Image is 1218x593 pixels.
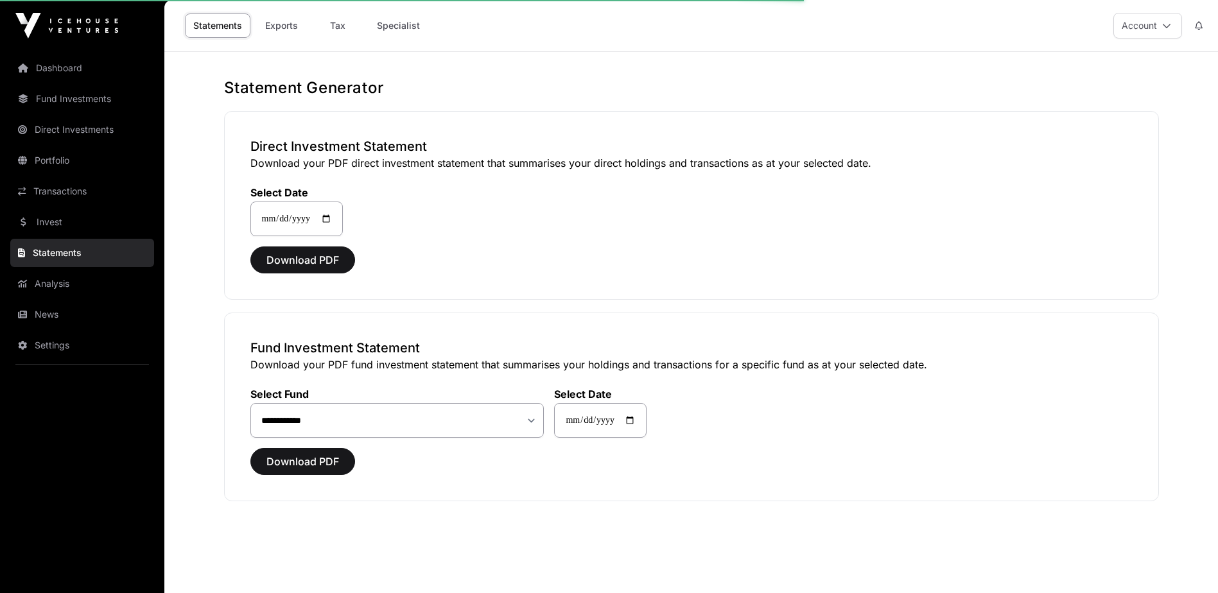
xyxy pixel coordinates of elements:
a: Specialist [369,13,428,38]
a: Statements [10,239,154,267]
span: Download PDF [266,252,339,268]
a: Invest [10,208,154,236]
a: Settings [10,331,154,359]
label: Select Date [250,186,343,199]
p: Download your PDF fund investment statement that summarises your holdings and transactions for a ... [250,357,1133,372]
a: Download PDF [250,259,355,272]
a: Tax [312,13,363,38]
a: Analysis [10,270,154,298]
a: Statements [185,13,250,38]
button: Account [1113,13,1182,39]
span: Download PDF [266,454,339,469]
a: Exports [256,13,307,38]
button: Download PDF [250,246,355,273]
h3: Direct Investment Statement [250,137,1133,155]
a: Fund Investments [10,85,154,113]
button: Download PDF [250,448,355,475]
label: Select Date [554,388,647,400]
a: Portfolio [10,146,154,175]
iframe: Chat Widget [1154,531,1218,593]
p: Download your PDF direct investment statement that summarises your direct holdings and transactio... [250,155,1133,171]
a: Dashboard [10,54,154,82]
a: Transactions [10,177,154,205]
h1: Statement Generator [224,78,1159,98]
h3: Fund Investment Statement [250,339,1133,357]
a: Direct Investments [10,116,154,144]
a: Download PDF [250,461,355,474]
a: News [10,300,154,329]
img: Icehouse Ventures Logo [15,13,118,39]
label: Select Fund [250,388,544,400]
